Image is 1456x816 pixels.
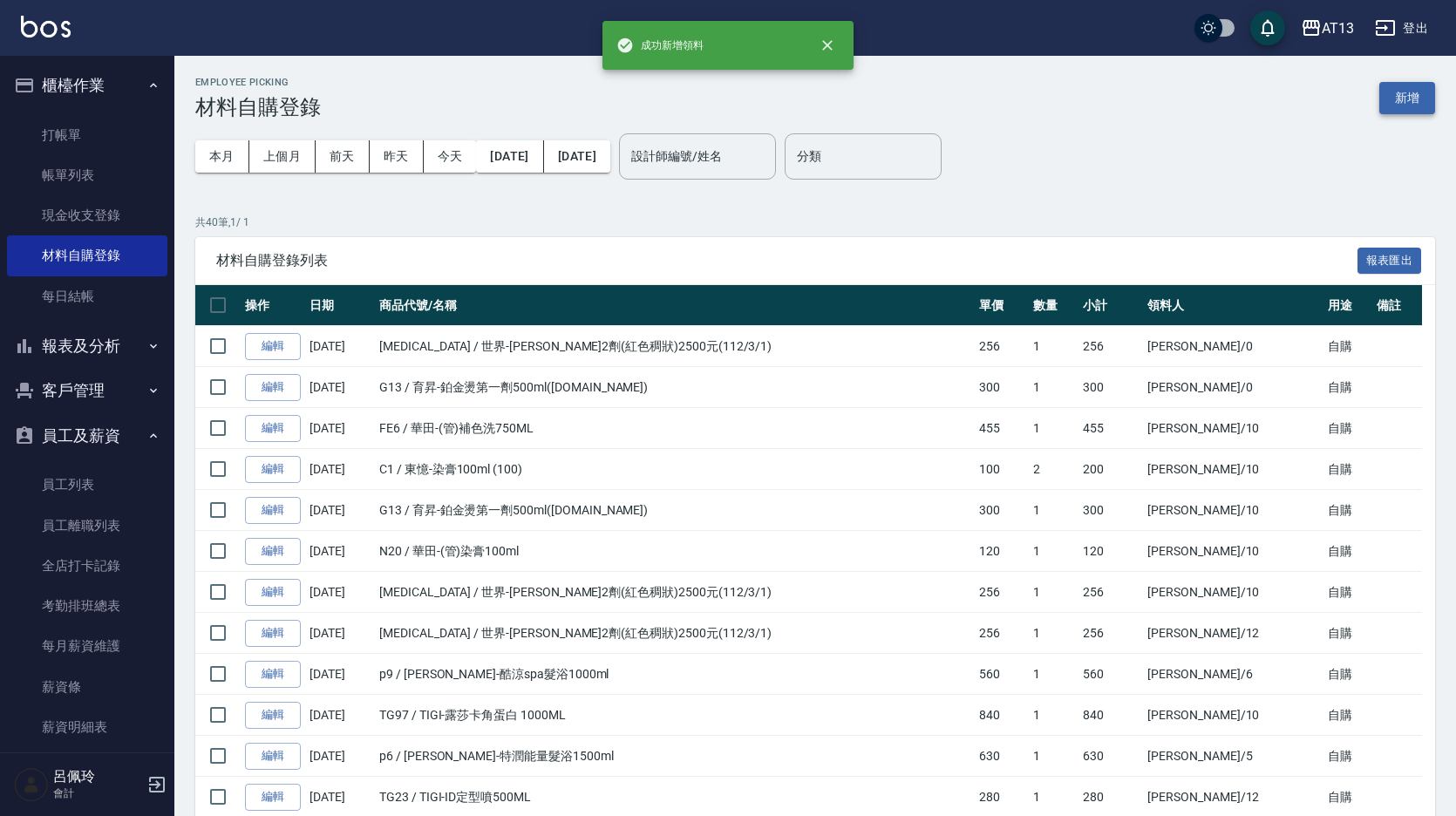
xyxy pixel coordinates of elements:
td: [MEDICAL_DATA] / 世界-[PERSON_NAME]2劑(紅色稠狀)2500元(112/3/1) [375,613,975,654]
td: N20 / 華田-(管)染膏100ml [375,531,975,572]
td: [DATE] [305,572,375,613]
td: 300 [975,367,1029,408]
td: [DATE] [305,736,375,777]
td: [PERSON_NAME] /10 [1143,531,1323,572]
td: [DATE] [305,654,375,695]
th: 商品代號/名稱 [375,285,975,326]
img: Logo [21,16,71,37]
td: FE6 / 華田-(管)補色洗750ML [375,408,975,449]
a: 編輯 [245,333,301,360]
a: 每日結帳 [7,276,167,316]
td: [PERSON_NAME] /0 [1143,326,1323,367]
td: [PERSON_NAME] /10 [1143,695,1323,736]
td: [DATE] [305,367,375,408]
a: 考勤排班總表 [7,586,167,626]
a: 編輯 [245,743,301,770]
td: [DATE] [305,613,375,654]
td: G13 / 育昇-鉑金燙第一劑500ml([DOMAIN_NAME]) [375,490,975,531]
th: 小計 [1078,285,1143,326]
td: 300 [1078,367,1143,408]
td: 1 [1029,572,1078,613]
td: 256 [1078,326,1143,367]
th: 備註 [1372,285,1422,326]
h5: 呂佩玲 [53,768,142,785]
td: 自購 [1323,326,1373,367]
td: 630 [1078,736,1143,777]
a: 帳單列表 [7,155,167,195]
td: [DATE] [305,408,375,449]
a: 編輯 [245,538,301,565]
td: 自購 [1323,490,1373,531]
button: 上個月 [249,140,316,173]
button: 登出 [1368,12,1435,44]
td: [PERSON_NAME] /0 [1143,367,1323,408]
td: 1 [1029,654,1078,695]
a: 編輯 [245,702,301,729]
td: 自購 [1323,613,1373,654]
td: 560 [975,654,1029,695]
button: AT13 [1294,10,1361,46]
td: [DATE] [305,695,375,736]
button: [DATE] [544,140,610,173]
td: [DATE] [305,531,375,572]
a: 薪資明細表 [7,707,167,747]
td: [MEDICAL_DATA] / 世界-[PERSON_NAME]2劑(紅色稠狀)2500元(112/3/1) [375,572,975,613]
span: 成功新增領料 [616,37,704,54]
p: 會計 [53,785,142,801]
td: TG97 / TIGI-露莎卡角蛋白 1000ML [375,695,975,736]
td: 300 [975,490,1029,531]
a: 編輯 [245,415,301,442]
a: 編輯 [245,661,301,688]
td: 455 [975,408,1029,449]
td: 2 [1029,449,1078,490]
td: 自購 [1323,736,1373,777]
a: 打帳單 [7,115,167,155]
td: 1 [1029,531,1078,572]
td: 自購 [1323,654,1373,695]
button: 本月 [195,140,249,173]
span: 材料自購登錄列表 [216,252,1357,269]
button: 今天 [424,140,477,173]
td: 200 [1078,449,1143,490]
a: 編輯 [245,579,301,606]
p: 共 40 筆, 1 / 1 [195,214,1435,230]
th: 單價 [975,285,1029,326]
td: [DATE] [305,490,375,531]
td: 1 [1029,736,1078,777]
td: p9 / [PERSON_NAME]-酷涼spa髮浴1000ml [375,654,975,695]
td: [PERSON_NAME] /5 [1143,736,1323,777]
td: 1 [1029,408,1078,449]
td: 840 [1078,695,1143,736]
h3: 材料自購登錄 [195,95,321,119]
td: 455 [1078,408,1143,449]
td: [PERSON_NAME] /12 [1143,613,1323,654]
th: 用途 [1323,285,1373,326]
td: 自購 [1323,367,1373,408]
td: 120 [975,531,1029,572]
td: 1 [1029,326,1078,367]
td: [PERSON_NAME] /10 [1143,490,1323,531]
td: p6 / [PERSON_NAME]-特潤能量髮浴1500ml [375,736,975,777]
a: 每月薪資維護 [7,626,167,666]
button: 員工及薪資 [7,413,167,459]
td: 256 [1078,572,1143,613]
td: 自購 [1323,408,1373,449]
td: 256 [975,613,1029,654]
td: 1 [1029,490,1078,531]
td: C1 / 東憶-染膏100ml (100) [375,449,975,490]
button: 昨天 [370,140,424,173]
td: 100 [975,449,1029,490]
td: 自購 [1323,449,1373,490]
td: 256 [975,572,1029,613]
th: 數量 [1029,285,1078,326]
a: 編輯 [245,784,301,811]
button: 新增 [1379,82,1435,114]
td: [DATE] [305,326,375,367]
a: 員工列表 [7,465,167,505]
td: 自購 [1323,572,1373,613]
td: [MEDICAL_DATA] / 世界-[PERSON_NAME]2劑(紅色稠狀)2500元(112/3/1) [375,326,975,367]
a: 編輯 [245,456,301,483]
a: 材料自購登錄 [7,235,167,275]
td: 1 [1029,695,1078,736]
h2: Employee Picking [195,77,321,88]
